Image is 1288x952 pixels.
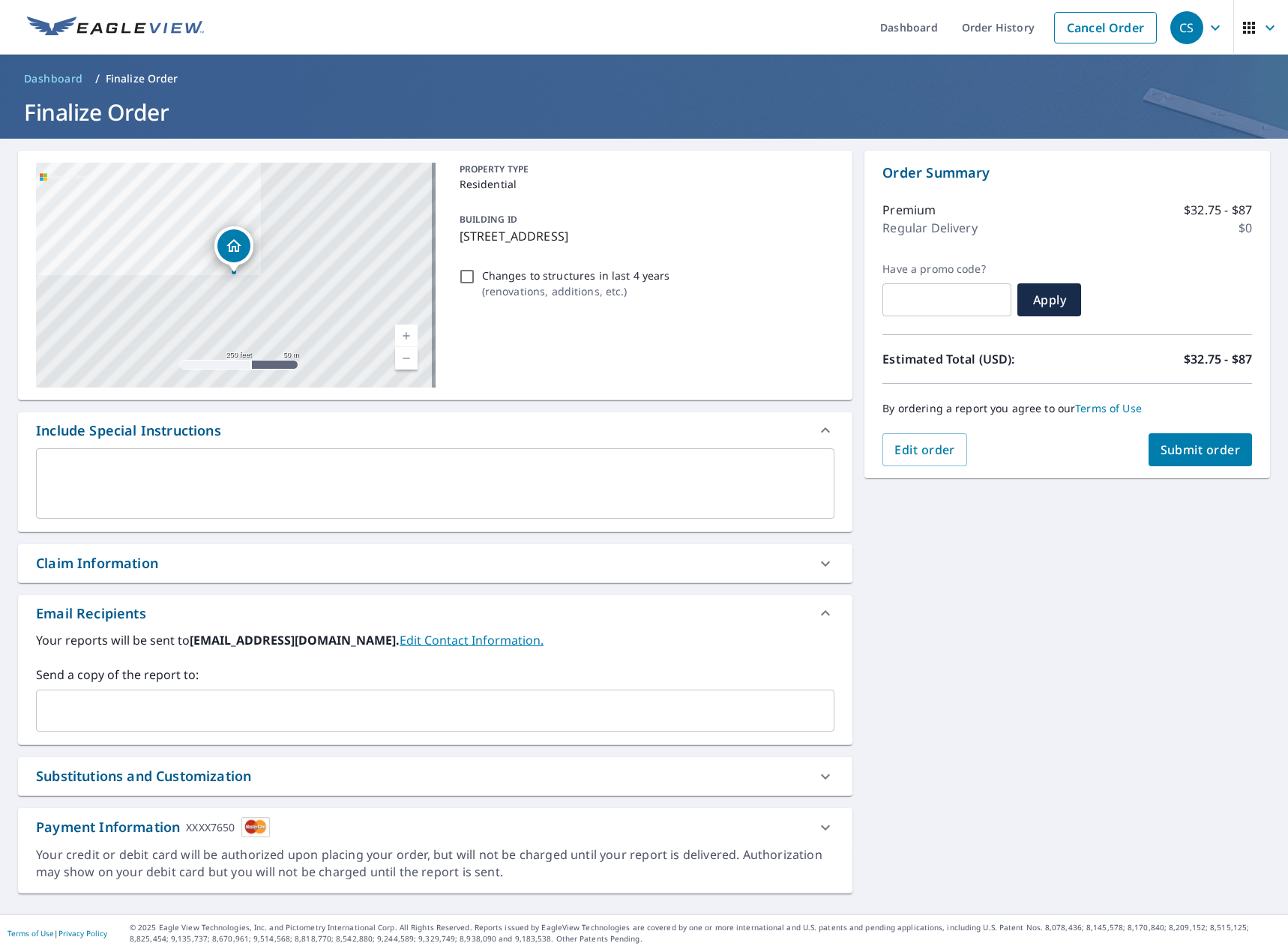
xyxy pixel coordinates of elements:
[1054,12,1157,43] a: Cancel Order
[395,347,418,370] a: Current Level 17, Zoom Out
[395,325,418,347] a: Current Level 17, Zoom In
[36,553,158,573] div: Claim Information
[36,631,834,649] label: Your reports will be sent to
[482,283,670,299] p: ( renovations, additions, etc. )
[400,632,544,648] a: EditContactInfo
[18,67,89,91] a: Dashboard
[18,544,852,582] div: Claim Information
[18,412,852,448] div: Include Special Instructions
[7,928,54,939] a: Terms of Use
[106,71,178,86] p: Finalize Order
[36,766,251,786] div: Substitutions and Customization
[882,163,1252,183] p: Order Summary
[7,929,107,938] p: |
[882,201,936,219] p: Premium
[460,163,829,176] p: PROPERTY TYPE
[1239,219,1252,237] p: $0
[882,219,977,237] p: Regular Delivery
[460,227,829,245] p: [STREET_ADDRESS]
[190,632,400,648] b: [EMAIL_ADDRESS][DOMAIN_NAME].
[482,268,670,283] p: Changes to structures in last 4 years
[36,421,221,441] div: Include Special Instructions
[18,67,1270,91] nav: breadcrumb
[882,433,967,466] button: Edit order
[882,350,1067,368] p: Estimated Total (USD):
[214,226,253,273] div: Dropped pin, building 1, Residential property, 289 Boston Coulee Rd Great Falls, MT 59405
[894,442,955,458] span: Edit order
[95,70,100,88] li: /
[1184,350,1252,368] p: $32.75 - $87
[1149,433,1253,466] button: Submit order
[36,603,146,624] div: Email Recipients
[1017,283,1081,316] button: Apply
[1170,11,1203,44] div: CS
[18,595,852,631] div: Email Recipients
[1161,442,1241,458] span: Submit order
[1075,401,1142,415] a: Terms of Use
[882,402,1252,415] p: By ordering a report you agree to our
[36,846,834,881] div: Your credit or debit card will be authorized upon placing your order, but will not be charged unt...
[186,817,235,837] div: XXXX7650
[24,71,83,86] span: Dashboard
[1184,201,1252,219] p: $32.75 - $87
[241,817,270,837] img: cardImage
[130,922,1281,945] p: © 2025 Eagle View Technologies, Inc. and Pictometry International Corp. All Rights Reserved. Repo...
[58,928,107,939] a: Privacy Policy
[18,757,852,795] div: Substitutions and Customization
[882,262,1011,276] label: Have a promo code?
[460,213,517,226] p: BUILDING ID
[1029,292,1069,308] span: Apply
[18,808,852,846] div: Payment InformationXXXX7650cardImage
[27,16,204,39] img: EV Logo
[36,666,834,684] label: Send a copy of the report to:
[460,176,829,192] p: Residential
[36,817,270,837] div: Payment Information
[18,97,1270,127] h1: Finalize Order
